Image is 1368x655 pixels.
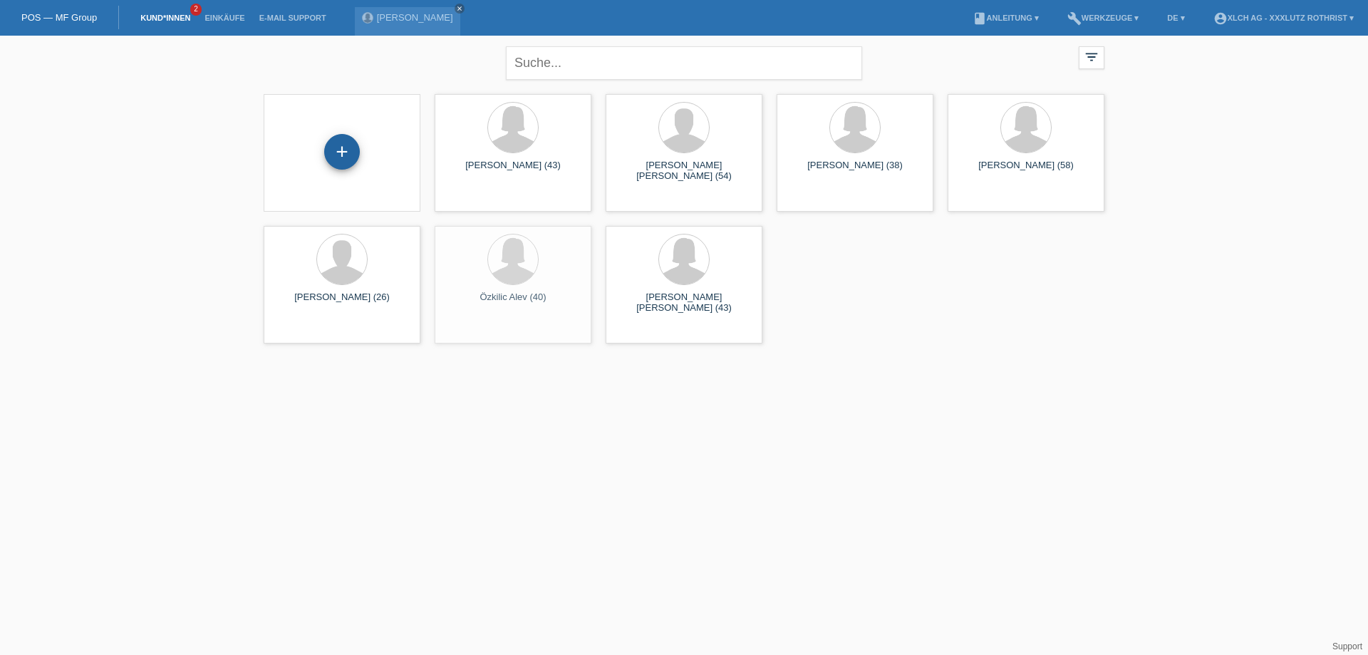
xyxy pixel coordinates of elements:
a: POS — MF Group [21,12,97,23]
div: [PERSON_NAME] (58) [959,160,1093,182]
a: Kund*innen [133,14,197,22]
a: account_circleXLCH AG - XXXLutz Rothrist ▾ [1206,14,1361,22]
span: 2 [190,4,202,16]
a: DE ▾ [1160,14,1191,22]
div: [PERSON_NAME] [PERSON_NAME] (43) [617,292,751,314]
div: [PERSON_NAME] (26) [275,292,409,314]
i: book [973,11,987,26]
a: buildWerkzeuge ▾ [1060,14,1146,22]
a: [PERSON_NAME] [377,12,453,23]
a: bookAnleitung ▾ [965,14,1046,22]
div: Özkilic Alev (40) [446,292,580,314]
a: Support [1332,641,1362,651]
i: close [456,5,463,12]
i: filter_list [1084,49,1099,65]
a: E-Mail Support [252,14,333,22]
div: [PERSON_NAME] (43) [446,160,580,182]
input: Suche... [506,46,862,80]
div: Kund*in hinzufügen [325,140,359,164]
div: [PERSON_NAME] [PERSON_NAME] (54) [617,160,751,182]
i: build [1067,11,1082,26]
div: [PERSON_NAME] (38) [788,160,922,182]
i: account_circle [1213,11,1228,26]
a: Einkäufe [197,14,252,22]
a: close [455,4,465,14]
